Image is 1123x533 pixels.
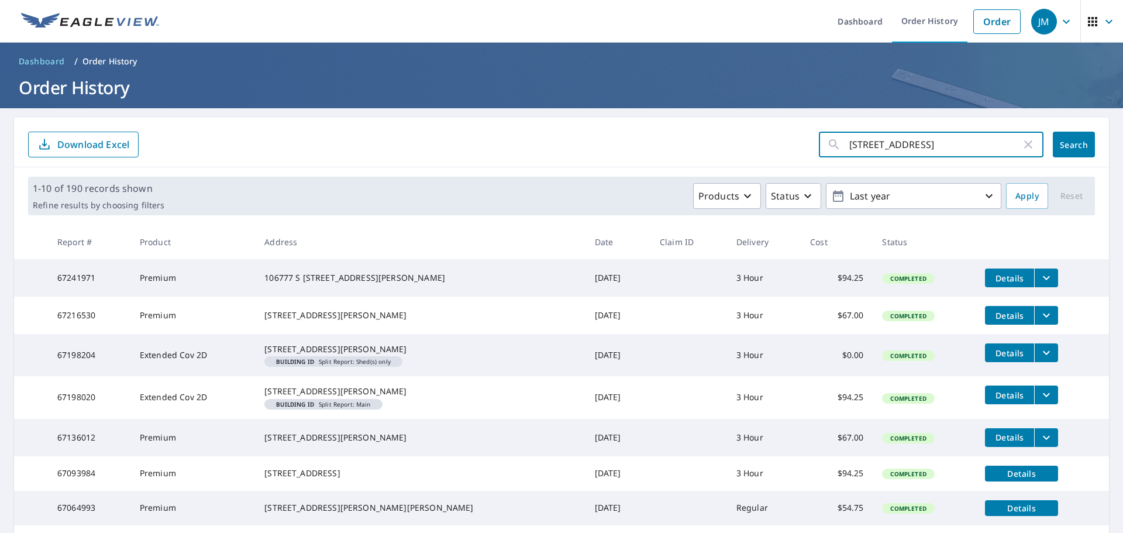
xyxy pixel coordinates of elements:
[992,273,1027,284] span: Details
[727,297,801,334] td: 3 Hour
[992,503,1051,514] span: Details
[269,401,377,407] span: Split Report: Main
[849,128,1021,161] input: Address, Report #, Claim ID, etc.
[845,186,982,207] p: Last year
[19,56,65,67] span: Dashboard
[48,334,130,376] td: 67198204
[14,75,1109,99] h1: Order History
[14,52,1109,71] nav: breadcrumb
[264,386,576,397] div: [STREET_ADDRESS][PERSON_NAME]
[985,269,1034,287] button: detailsBtn-67241971
[28,132,139,157] button: Download Excel
[985,343,1034,362] button: detailsBtn-67198204
[1006,183,1048,209] button: Apply
[1034,269,1058,287] button: filesDropdownBtn-67241971
[1053,132,1095,157] button: Search
[992,468,1051,479] span: Details
[727,259,801,297] td: 3 Hour
[264,467,576,479] div: [STREET_ADDRESS]
[1034,306,1058,325] button: filesDropdownBtn-67216530
[801,297,873,334] td: $67.00
[883,470,933,478] span: Completed
[33,200,164,211] p: Refine results by choosing filters
[21,13,159,30] img: EV Logo
[801,225,873,259] th: Cost
[650,225,727,259] th: Claim ID
[985,466,1058,482] button: detailsBtn-67093984
[801,376,873,418] td: $94.25
[771,189,800,203] p: Status
[264,432,576,443] div: [STREET_ADDRESS][PERSON_NAME]
[269,359,398,364] span: Split Report: Shed(s) only
[255,225,585,259] th: Address
[130,419,255,456] td: Premium
[585,376,650,418] td: [DATE]
[693,183,761,209] button: Products
[801,456,873,491] td: $94.25
[130,259,255,297] td: Premium
[130,297,255,334] td: Premium
[48,297,130,334] td: 67216530
[883,352,933,360] span: Completed
[130,456,255,491] td: Premium
[585,297,650,334] td: [DATE]
[992,432,1027,443] span: Details
[276,401,314,407] em: Building ID
[883,434,933,442] span: Completed
[48,376,130,418] td: 67198020
[264,310,576,321] div: [STREET_ADDRESS][PERSON_NAME]
[48,491,130,525] td: 67064993
[585,259,650,297] td: [DATE]
[883,274,933,283] span: Completed
[1031,9,1057,35] div: JM
[14,52,70,71] a: Dashboard
[130,225,255,259] th: Product
[264,343,576,355] div: [STREET_ADDRESS][PERSON_NAME]
[985,386,1034,404] button: detailsBtn-67198020
[801,419,873,456] td: $67.00
[585,456,650,491] td: [DATE]
[1034,428,1058,447] button: filesDropdownBtn-67136012
[48,225,130,259] th: Report #
[1015,189,1039,204] span: Apply
[992,310,1027,321] span: Details
[985,500,1058,516] button: detailsBtn-67064993
[1062,139,1086,150] span: Search
[264,272,576,284] div: 106777 S [STREET_ADDRESS][PERSON_NAME]
[883,394,933,403] span: Completed
[766,183,821,209] button: Status
[727,334,801,376] td: 3 Hour
[276,359,314,364] em: Building ID
[130,491,255,525] td: Premium
[74,54,78,68] li: /
[801,491,873,525] td: $54.75
[48,456,130,491] td: 67093984
[727,456,801,491] td: 3 Hour
[985,306,1034,325] button: detailsBtn-67216530
[985,428,1034,447] button: detailsBtn-67136012
[1034,386,1058,404] button: filesDropdownBtn-67198020
[801,334,873,376] td: $0.00
[130,376,255,418] td: Extended Cov 2D
[801,259,873,297] td: $94.25
[1034,343,1058,362] button: filesDropdownBtn-67198204
[973,9,1021,34] a: Order
[727,491,801,525] td: Regular
[48,419,130,456] td: 67136012
[727,225,801,259] th: Delivery
[992,348,1027,359] span: Details
[826,183,1001,209] button: Last year
[33,181,164,195] p: 1-10 of 190 records shown
[883,504,933,513] span: Completed
[992,390,1027,401] span: Details
[82,56,137,67] p: Order History
[264,502,576,514] div: [STREET_ADDRESS][PERSON_NAME][PERSON_NAME]
[883,312,933,320] span: Completed
[727,419,801,456] td: 3 Hour
[698,189,739,203] p: Products
[585,491,650,525] td: [DATE]
[130,334,255,376] td: Extended Cov 2D
[873,225,976,259] th: Status
[727,376,801,418] td: 3 Hour
[585,225,650,259] th: Date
